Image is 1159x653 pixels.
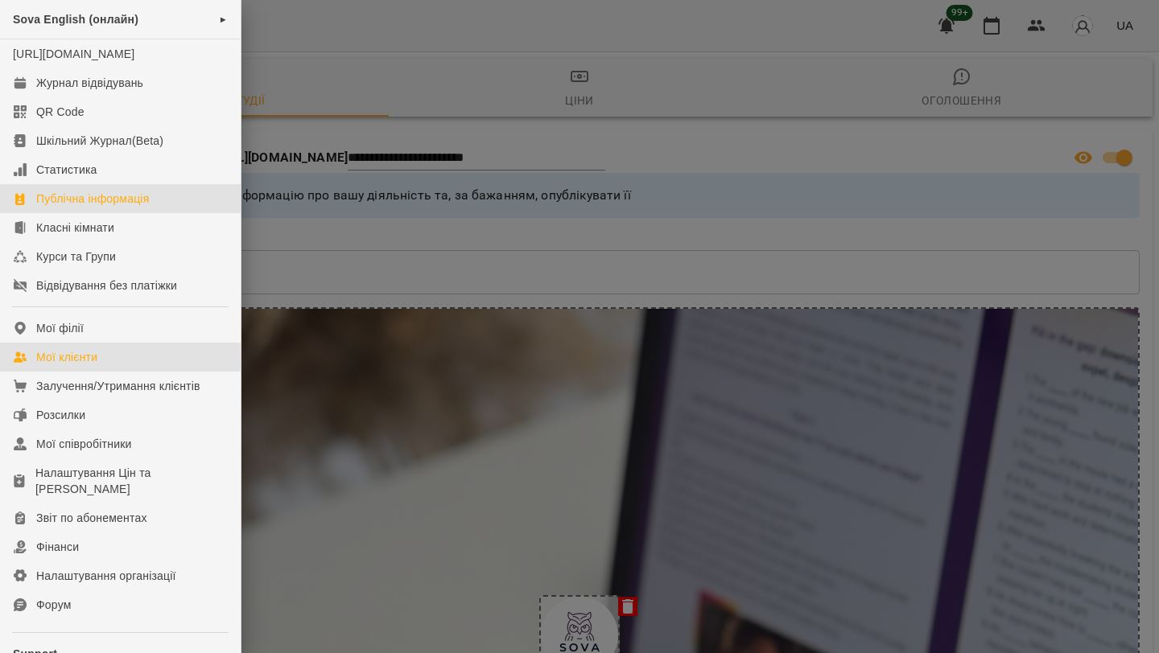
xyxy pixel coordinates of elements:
div: Форум [36,597,72,613]
span: ► [219,13,228,26]
div: Публічна інформація [36,191,149,207]
div: Фінанси [36,539,79,555]
div: Класні кімнати [36,220,114,236]
div: Мої клієнти [36,349,97,365]
div: Мої філії [36,320,84,336]
div: Шкільний Журнал(Beta) [36,133,163,149]
div: Налаштування Цін та [PERSON_NAME] [35,465,228,497]
a: [URL][DOMAIN_NAME] [13,47,134,60]
span: Sova English (онлайн) [13,13,138,26]
div: QR Code [36,104,85,120]
div: Відвідування без платіжки [36,277,177,294]
div: Журнал відвідувань [36,75,143,91]
div: Мої співробітники [36,436,132,452]
div: Курси та Групи [36,248,116,265]
div: Налаштування організації [36,568,176,584]
div: Статистика [36,162,97,178]
div: Звіт по абонементах [36,510,147,526]
div: Розсилки [36,407,85,423]
div: Залучення/Утримання клієнтів [36,378,200,394]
